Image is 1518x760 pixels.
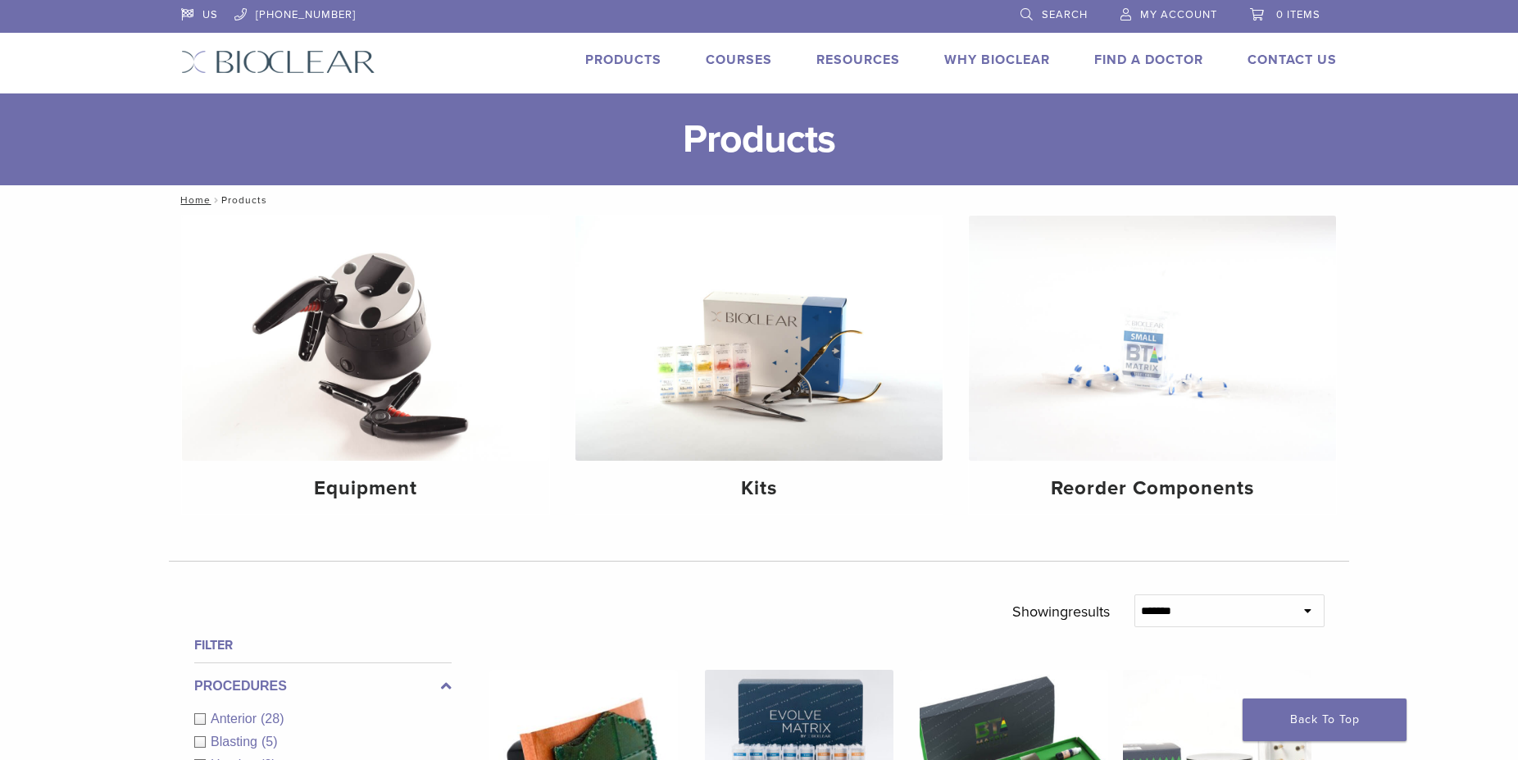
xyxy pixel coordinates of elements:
a: Products [585,52,661,68]
a: Kits [575,216,943,514]
span: Blasting [211,735,261,749]
a: Home [175,194,211,206]
span: (28) [261,712,284,726]
a: Find A Doctor [1094,52,1203,68]
nav: Products [169,185,1349,215]
span: My Account [1140,8,1217,21]
a: Contact Us [1248,52,1337,68]
h4: Kits [589,474,929,503]
label: Procedures [194,676,452,696]
h4: Filter [194,635,452,655]
a: Courses [706,52,772,68]
a: Why Bioclear [944,52,1050,68]
span: 0 items [1276,8,1320,21]
h4: Equipment [195,474,536,503]
span: / [211,196,221,204]
a: Equipment [182,216,549,514]
img: Equipment [182,216,549,461]
a: Back To Top [1243,699,1407,741]
a: Resources [816,52,900,68]
img: Kits [575,216,943,461]
span: Anterior [211,712,261,726]
p: Showing results [1012,594,1110,629]
a: Reorder Components [969,216,1336,514]
span: Search [1042,8,1088,21]
img: Reorder Components [969,216,1336,461]
img: Bioclear [181,50,375,74]
h4: Reorder Components [982,474,1323,503]
span: (5) [261,735,278,749]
